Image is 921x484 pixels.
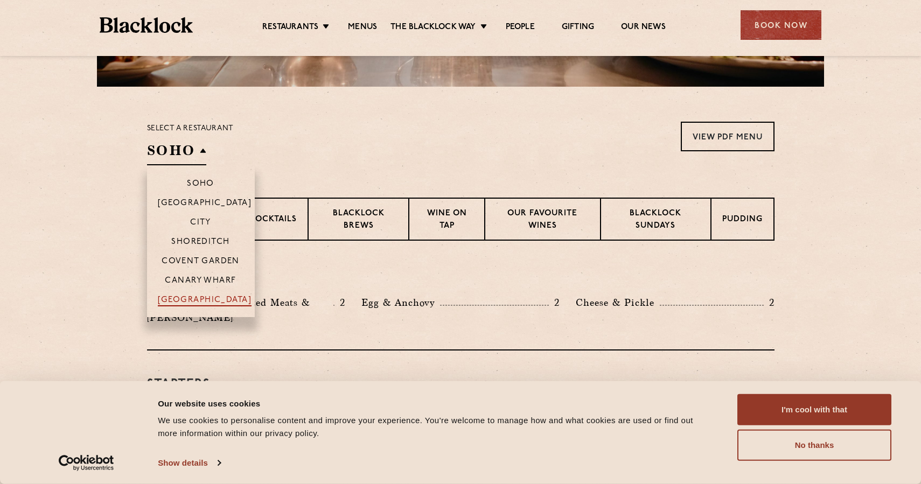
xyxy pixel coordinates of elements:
[549,296,560,310] p: 2
[100,17,193,33] img: BL_Textured_Logo-footer-cropped.svg
[158,199,252,209] p: [GEOGRAPHIC_DATA]
[348,22,377,34] a: Menus
[147,268,775,282] h3: Pre Chop Bites
[506,22,535,34] a: People
[764,296,775,310] p: 2
[722,214,763,227] p: Pudding
[147,377,775,391] h3: Starters
[319,208,398,233] p: Blacklock Brews
[361,295,440,310] p: Egg & Anchovy
[612,208,699,233] p: Blacklock Sundays
[681,122,775,151] a: View PDF Menu
[741,10,821,40] div: Book Now
[737,394,891,425] button: I'm cool with that
[147,122,234,136] p: Select a restaurant
[249,214,297,227] p: Cocktails
[390,22,476,34] a: The Blacklock Way
[39,455,134,471] a: Usercentrics Cookiebot - opens in a new window
[737,430,891,461] button: No thanks
[262,22,318,34] a: Restaurants
[171,237,230,248] p: Shoreditch
[496,208,589,233] p: Our favourite wines
[165,276,236,287] p: Canary Wharf
[334,296,345,310] p: 2
[158,455,220,471] a: Show details
[147,141,206,165] h2: SOHO
[162,257,240,268] p: Covent Garden
[576,295,660,310] p: Cheese & Pickle
[621,22,666,34] a: Our News
[562,22,594,34] a: Gifting
[190,218,211,229] p: City
[158,296,252,306] p: [GEOGRAPHIC_DATA]
[187,179,214,190] p: Soho
[420,208,473,233] p: Wine on Tap
[158,414,713,440] div: We use cookies to personalise content and improve your experience. You're welcome to manage how a...
[158,397,713,410] div: Our website uses cookies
